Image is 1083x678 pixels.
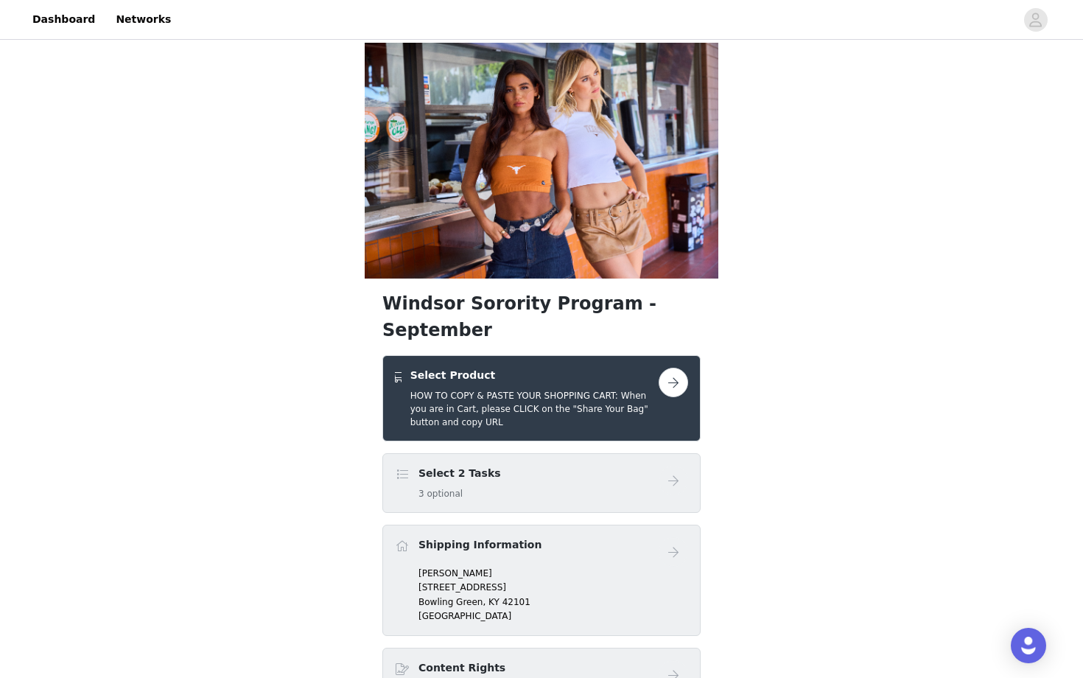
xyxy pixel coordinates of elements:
p: [STREET_ADDRESS] [418,581,688,594]
a: Networks [107,3,180,36]
h5: 3 optional [418,487,501,500]
span: KY [488,597,500,607]
div: Select 2 Tasks [382,453,701,513]
div: Shipping Information [382,525,701,636]
img: campaign image [365,43,718,279]
h4: Content Rights [418,660,505,676]
a: Dashboard [24,3,104,36]
h4: Select Product [410,368,659,383]
h4: Select 2 Tasks [418,466,501,481]
div: avatar [1028,8,1042,32]
div: Open Intercom Messenger [1011,628,1046,663]
span: Bowling Green, [418,597,486,607]
h1: Windsor Sorority Program - September [382,290,701,343]
div: Select Product [382,355,701,441]
h4: Shipping Information [418,537,541,553]
p: [GEOGRAPHIC_DATA] [418,609,688,623]
h5: HOW TO COPY & PASTE YOUR SHOPPING CART: When you are in Cart, please CLICK on the "Share Your Bag... [410,389,659,429]
p: [PERSON_NAME] [418,567,688,580]
span: 42101 [502,597,530,607]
